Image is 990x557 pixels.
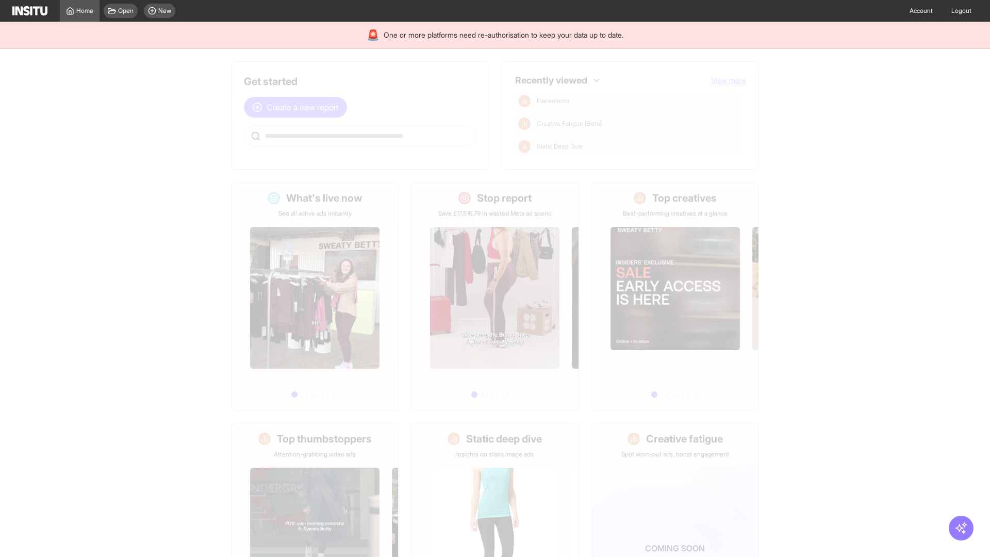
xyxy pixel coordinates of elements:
[118,7,134,15] span: Open
[158,7,171,15] span: New
[12,6,47,15] img: Logo
[76,7,93,15] span: Home
[384,30,623,40] span: One or more platforms need re-authorisation to keep your data up to date.
[367,28,379,42] div: 🚨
